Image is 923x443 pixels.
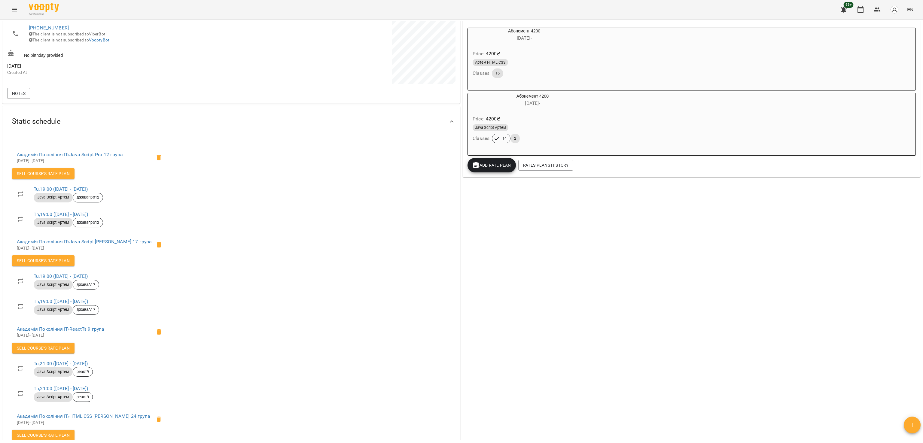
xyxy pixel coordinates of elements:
[29,3,59,12] img: Voopty Logo
[17,158,152,164] p: [DATE] - [DATE]
[12,255,75,266] button: Sell Course's Rate plan
[17,245,152,251] p: [DATE] - [DATE]
[34,386,88,391] a: Th,21:00 ([DATE] - [DATE])
[73,392,93,402] div: реакт9
[468,93,597,108] div: Абонемент 4200
[525,100,540,106] span: [DATE] -
[468,28,580,85] button: Абонемент 4200[DATE]- Price4200₴Артем HTML CSSClasses16
[17,326,104,332] a: Академія Покоління ІТ»ReactTs 9 група
[473,60,508,65] span: Артем HTML CSS
[73,307,99,312] span: джаваА17
[73,369,93,375] span: реакт9
[17,344,70,352] span: Sell Course's Rate plan
[468,28,580,42] div: Абонемент 4200
[468,158,516,172] button: Add Rate plan
[499,136,510,141] span: 14
[473,125,508,130] span: Java Script Артем
[73,193,103,202] div: джавапро12
[89,38,109,42] a: VooptyBot
[468,93,597,150] button: Абонемент 4200[DATE]- Price4200₴Java Script АртемClasses142
[12,117,61,126] span: Static schedule
[152,150,166,165] span: Delete the client from the group джавапро12 of the course Java Script Pro 12 група?
[34,282,73,287] span: Java Script Артем
[17,413,150,419] a: Академія Покоління ІТ»HTML CSS [PERSON_NAME] 24 група
[486,115,501,123] p: 4200 ₴
[17,420,152,426] p: [DATE] - [DATE]
[473,115,483,123] h6: Price
[517,35,532,41] span: [DATE] -
[473,50,483,58] h6: Price
[472,162,511,169] span: Add Rate plan
[73,282,99,287] span: джаваА17
[7,88,30,99] button: Notes
[890,5,899,14] img: avatar_s.png
[7,2,22,17] button: Menu
[73,195,103,200] span: джавапро12
[7,70,230,76] p: Created At
[34,273,88,279] a: Tu,19:00 ([DATE] - [DATE])
[73,367,93,377] div: реакт9
[73,220,103,225] span: джавапро12
[7,62,230,70] span: [DATE]
[29,25,69,31] a: [PHONE_NUMBER]
[17,152,123,157] a: Академія Покоління ІТ»Java Script Pro 12 група
[34,195,73,200] span: Java Script Артем
[510,136,520,141] span: 2
[2,106,460,137] div: Static schedule
[34,307,73,312] span: Java Script Артем
[152,238,166,252] span: Delete the client from the group джаваА17 of the course Java Script Артем 17 група?
[17,170,70,177] span: Sell Course's Rate plan
[29,38,111,42] span: The client is not subscribed to !
[12,90,26,97] span: Notes
[492,71,503,76] span: 16
[6,48,231,59] div: No birthday provided
[518,160,573,171] button: Rates Plans History
[905,4,916,15] button: EN
[152,412,166,426] span: Delete the client from the group хтмлА24 of the course HTML CSS Артем 24 група?
[486,50,501,57] p: 4200 ₴
[12,430,75,441] button: Sell Course's Rate plan
[73,394,93,400] span: реакт9
[29,32,107,36] span: The client is not subscribed to ViberBot!
[152,325,166,339] span: Delete the client from the group реакт9 of the course ReactTs 9 група?
[17,257,70,264] span: Sell Course's Rate plan
[17,432,70,439] span: Sell Course's Rate plan
[473,134,489,143] h6: Classes
[523,162,568,169] span: Rates Plans History
[12,343,75,353] button: Sell Course's Rate plan
[34,369,73,375] span: Java Script Артем
[12,168,75,179] button: Sell Course's Rate plan
[34,220,73,225] span: Java Script Артем
[844,2,854,8] span: 99+
[73,280,99,290] div: джаваА17
[73,218,103,227] div: джавапро12
[34,186,88,192] a: Tu,19:00 ([DATE] - [DATE])
[17,332,152,338] p: [DATE] - [DATE]
[34,394,73,400] span: Java Script Артем
[73,305,99,315] div: джаваА17
[34,299,88,304] a: Th,19:00 ([DATE] - [DATE])
[34,211,88,217] a: Th,19:00 ([DATE] - [DATE])
[17,239,152,244] a: Академія Покоління ІТ»Java Script [PERSON_NAME] 17 група
[29,12,59,16] span: For Business
[473,69,489,77] h6: Classes
[34,361,88,366] a: Tu,21:00 ([DATE] - [DATE])
[907,6,913,13] span: EN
